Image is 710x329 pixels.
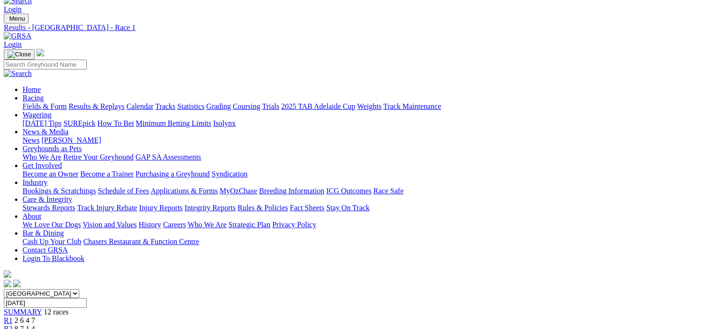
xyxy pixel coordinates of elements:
[83,237,199,245] a: Chasers Restaurant & Function Centre
[177,102,205,110] a: Statistics
[23,254,84,262] a: Login To Blackbook
[9,15,25,22] span: Menu
[23,221,81,229] a: We Love Our Dogs
[151,187,218,195] a: Applications & Forms
[23,246,68,254] a: Contact GRSA
[23,136,39,144] a: News
[41,136,101,144] a: [PERSON_NAME]
[23,204,706,212] div: Care & Integrity
[229,221,270,229] a: Strategic Plan
[357,102,382,110] a: Weights
[8,51,31,58] img: Close
[138,221,161,229] a: History
[23,195,72,203] a: Care & Integrity
[213,119,236,127] a: Isolynx
[206,102,231,110] a: Grading
[23,136,706,145] div: News & Media
[23,102,706,111] div: Racing
[23,85,41,93] a: Home
[83,221,137,229] a: Vision and Values
[23,212,41,220] a: About
[184,204,236,212] a: Integrity Reports
[4,40,22,48] a: Login
[383,102,441,110] a: Track Maintenance
[4,316,13,324] a: R1
[281,102,355,110] a: 2025 TAB Adelaide Cup
[136,153,201,161] a: GAP SA Assessments
[326,204,369,212] a: Stay On Track
[4,5,22,13] a: Login
[23,187,706,195] div: Industry
[4,69,32,78] img: Search
[373,187,403,195] a: Race Safe
[4,298,87,308] input: Select date
[155,102,176,110] a: Tracks
[23,102,67,110] a: Fields & Form
[23,187,96,195] a: Bookings & Scratchings
[63,153,134,161] a: Retire Your Greyhound
[44,308,69,316] span: 12 races
[23,94,44,102] a: Racing
[23,119,61,127] a: [DATE] Tips
[212,170,247,178] a: Syndication
[136,170,210,178] a: Purchasing a Greyhound
[69,102,124,110] a: Results & Replays
[259,187,324,195] a: Breeding Information
[23,178,47,186] a: Industry
[77,204,137,212] a: Track Injury Rebate
[23,170,706,178] div: Get Involved
[23,128,69,136] a: News & Media
[163,221,186,229] a: Careers
[23,229,64,237] a: Bar & Dining
[98,187,149,195] a: Schedule of Fees
[220,187,257,195] a: MyOzChase
[23,237,706,246] div: Bar & Dining
[4,270,11,278] img: logo-grsa-white.png
[98,119,134,127] a: How To Bet
[4,280,11,287] img: facebook.svg
[4,60,87,69] input: Search
[23,111,52,119] a: Wagering
[23,170,78,178] a: Become an Owner
[136,119,211,127] a: Minimum Betting Limits
[63,119,95,127] a: SUREpick
[237,204,288,212] a: Rules & Policies
[139,204,183,212] a: Injury Reports
[4,49,35,60] button: Toggle navigation
[15,316,35,324] span: 2 6 4 7
[80,170,134,178] a: Become a Trainer
[4,32,31,40] img: GRSA
[23,204,75,212] a: Stewards Reports
[23,221,706,229] div: About
[4,308,42,316] a: SUMMARY
[23,153,61,161] a: Who We Are
[233,102,260,110] a: Coursing
[23,237,81,245] a: Cash Up Your Club
[13,280,21,287] img: twitter.svg
[126,102,153,110] a: Calendar
[326,187,371,195] a: ICG Outcomes
[4,23,706,32] a: Results - [GEOGRAPHIC_DATA] - Race 1
[290,204,324,212] a: Fact Sheets
[4,14,29,23] button: Toggle navigation
[272,221,316,229] a: Privacy Policy
[262,102,279,110] a: Trials
[23,161,62,169] a: Get Involved
[23,119,706,128] div: Wagering
[37,49,44,56] img: logo-grsa-white.png
[188,221,227,229] a: Who We Are
[23,145,82,153] a: Greyhounds as Pets
[23,153,706,161] div: Greyhounds as Pets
